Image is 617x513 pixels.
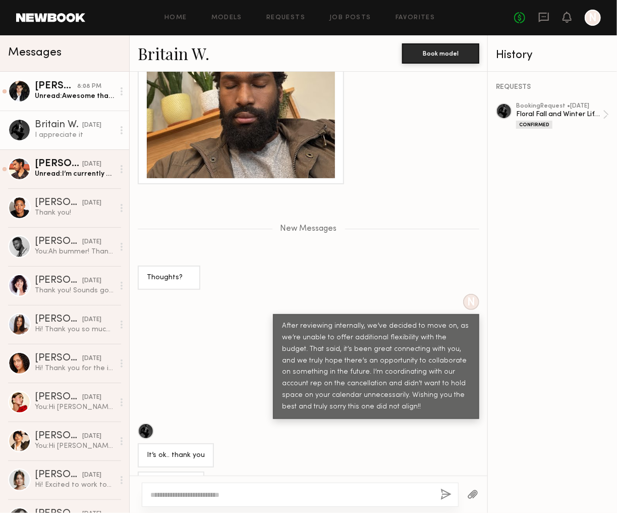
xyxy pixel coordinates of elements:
div: REQUESTS [496,84,609,91]
div: [DATE] [82,471,101,480]
div: [DATE] [82,276,101,286]
div: You: Hi [PERSON_NAME], thank you for getting back to us! We completely understand and respect you... [35,441,114,451]
div: You: Ah bummer! Thank you so much for the quick reply. We are trying to fill a last minute gap, a... [35,247,114,256]
div: [DATE] [82,121,101,130]
a: N [585,10,601,26]
div: [PERSON_NAME] [35,198,82,208]
div: [PERSON_NAME] [35,315,82,325]
a: Requests [266,15,305,21]
a: Britain W. [138,42,209,64]
div: Hi! Thank you for the info. I’m looking forward to it as well. Have a great weekend! :) [35,364,114,373]
button: Book model [402,43,479,64]
div: [DATE] [82,315,101,325]
div: I appreciate it [35,130,114,140]
a: Job Posts [329,15,371,21]
div: [PERSON_NAME] [35,353,82,364]
div: [DATE] [82,237,101,247]
a: Models [211,15,242,21]
div: [PERSON_NAME] [35,470,82,480]
a: Favorites [396,15,435,21]
div: Thank you! Sounds good, Looking forward to it 🌞 [35,286,114,295]
div: [PERSON_NAME] [35,81,77,91]
div: After reviewing internally, we’ve decided to move on, as we’re unable to offer additional flexibi... [282,321,470,414]
div: [PERSON_NAME] [35,237,82,247]
div: [DATE] [82,354,101,364]
div: [PERSON_NAME] [35,159,82,169]
div: [DATE] [82,393,101,402]
div: 8:08 PM [77,82,101,91]
div: You: Hi [PERSON_NAME]! Looking forward to having you as part of our campaign next week. I am stil... [35,402,114,412]
a: Book model [402,48,479,57]
div: [PERSON_NAME] [35,276,82,286]
div: booking Request • [DATE] [516,103,603,110]
a: Home [164,15,187,21]
div: Hi! Thank you so much, sounds good 😊 xx [35,325,114,334]
div: [PERSON_NAME] [35,392,82,402]
div: [DATE] [82,432,101,441]
a: bookingRequest •[DATE]Floral Fall and Winter Lifestyle Campaign 2025Confirmed [516,103,609,129]
div: Confirmed [516,121,552,129]
div: Thank you! [35,208,114,218]
div: It’s ok.. thank you [147,450,205,461]
span: New Messages [281,225,337,233]
div: Britain W. [35,120,82,130]
div: [DATE] [82,160,101,169]
div: Unread: I’m currently traveling back to [GEOGRAPHIC_DATA] and I won’t arrive until tonight, I’ll ... [35,169,114,179]
div: Thoughts? [147,272,191,284]
div: [DATE] [82,198,101,208]
div: [PERSON_NAME] [35,431,82,441]
div: Hi! Excited to work together soon :). [35,480,114,490]
span: Messages [8,47,62,59]
div: Floral Fall and Winter Lifestyle Campaign 2025 [516,110,603,119]
div: Unread: Awesome thank you so much I really appreciate it! Looking forward to it [35,91,114,101]
div: History [496,49,609,61]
